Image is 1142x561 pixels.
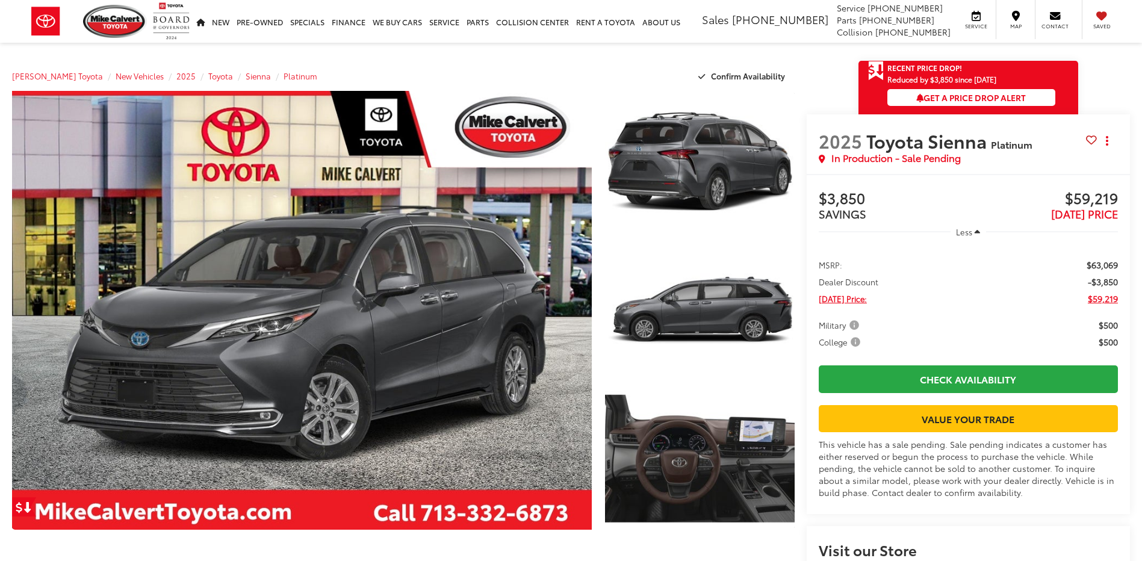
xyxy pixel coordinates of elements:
span: $3,850 [819,190,969,208]
span: dropdown dots [1106,136,1108,146]
a: Value Your Trade [819,405,1118,432]
a: Toyota [208,70,233,81]
a: Expand Photo 2 [605,240,794,382]
span: SAVINGS [819,206,866,222]
span: Map [1002,22,1029,30]
span: $59,219 [1088,293,1118,305]
a: New Vehicles [116,70,164,81]
span: Dealer Discount [819,276,878,288]
span: Get a Price Drop Alert [916,91,1026,104]
img: 2025 Toyota Sienna Platinum [603,89,796,234]
span: Service [837,2,865,14]
span: In Production - Sale Pending [831,151,961,165]
button: Less [951,221,987,243]
img: 2025 Toyota Sienna Platinum [603,386,796,532]
span: [PHONE_NUMBER] [867,2,943,14]
button: College [819,336,864,348]
span: $500 [1099,336,1118,348]
a: Platinum [284,70,317,81]
h2: Visit our Store [819,542,1118,557]
span: Service [963,22,990,30]
span: Toyota Sienna [866,128,991,153]
span: [DATE] PRICE [1051,206,1118,222]
span: Sales [702,11,729,27]
span: $63,069 [1087,259,1118,271]
div: This vehicle has a sale pending. Sale pending indicates a customer has either reserved or begun t... [819,438,1118,498]
img: Mike Calvert Toyota [83,5,147,38]
span: Collision [837,26,873,38]
a: Get Price Drop Alert Recent Price Drop! [858,61,1078,75]
span: [PHONE_NUMBER] [732,11,828,27]
a: Check Availability [819,365,1118,392]
span: Recent Price Drop! [887,63,962,73]
span: Platinum [991,137,1032,151]
span: Less [956,226,972,237]
span: [PHONE_NUMBER] [859,14,934,26]
span: Military [819,319,861,331]
span: Parts [837,14,857,26]
img: 2025 Toyota Sienna Platinum [6,88,598,532]
span: Contact [1041,22,1069,30]
button: Actions [1097,130,1118,151]
span: $59,219 [968,190,1118,208]
img: 2025 Toyota Sienna Platinum [603,238,796,383]
span: Get Price Drop Alert [868,61,884,81]
button: Confirm Availability [692,66,795,87]
a: Sienna [246,70,271,81]
span: $500 [1099,319,1118,331]
button: Military [819,319,863,331]
span: 2025 [819,128,862,153]
span: [PHONE_NUMBER] [875,26,951,38]
a: Get Price Drop Alert [12,497,36,516]
a: Expand Photo 3 [605,388,794,530]
span: Confirm Availability [711,70,785,81]
span: MSRP: [819,259,842,271]
span: College [819,336,863,348]
span: -$3,850 [1088,276,1118,288]
a: 2025 [176,70,196,81]
a: Expand Photo 1 [605,91,794,233]
span: [DATE] Price: [819,293,867,305]
a: [PERSON_NAME] Toyota [12,70,103,81]
span: Saved [1088,22,1115,30]
span: Reduced by $3,850 since [DATE] [887,75,1055,83]
a: Expand Photo 0 [12,91,592,530]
